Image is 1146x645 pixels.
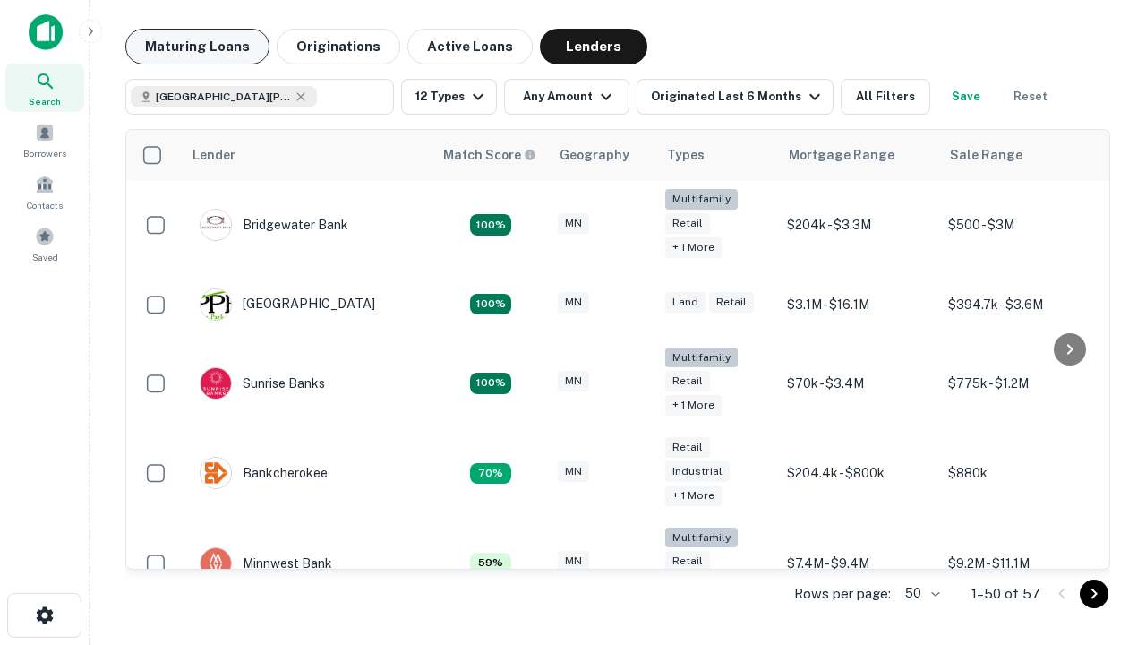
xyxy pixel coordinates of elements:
p: 1–50 of 57 [971,583,1040,605]
th: Capitalize uses an advanced AI algorithm to match your search with the best lender. The match sco... [432,130,549,180]
th: Sale Range [939,130,1100,180]
div: Matching Properties: 6, hasApolloMatch: undefined [470,553,511,574]
div: Sale Range [950,144,1022,166]
span: Borrowers [23,146,66,160]
div: + 1 more [665,237,722,258]
div: Bridgewater Bank [200,209,348,241]
td: $9.2M - $11.1M [939,519,1100,609]
td: $500 - $3M [939,180,1100,271]
button: Originations [277,29,400,64]
td: $880k [939,428,1100,519]
div: Matching Properties: 10, hasApolloMatch: undefined [470,294,511,315]
div: MN [558,213,589,234]
button: Maturing Loans [125,29,269,64]
div: Retail [709,292,754,313]
td: $3.1M - $16.1M [778,271,939,339]
a: Saved [5,219,84,268]
img: capitalize-icon.png [29,14,63,50]
div: Multifamily [665,348,738,368]
p: Rows per page: [794,583,891,605]
div: Retail [665,371,710,391]
img: picture [201,458,231,488]
div: Matching Properties: 7, hasApolloMatch: undefined [470,463,511,485]
span: Contacts [27,198,63,212]
div: Industrial [665,461,730,482]
div: [GEOGRAPHIC_DATA] [200,288,375,321]
div: Types [667,144,705,166]
div: MN [558,551,589,572]
td: $7.4M - $9.4M [778,519,939,609]
a: Search [5,64,84,112]
button: Lenders [540,29,647,64]
img: picture [201,210,231,240]
div: MN [558,371,589,391]
div: Sunrise Banks [200,367,325,400]
div: Multifamily [665,189,738,210]
div: Originated Last 6 Months [651,86,825,107]
a: Contacts [5,168,84,216]
td: $394.7k - $3.6M [939,271,1100,339]
h6: Match Score [443,145,533,165]
div: MN [558,461,589,482]
th: Types [656,130,778,180]
a: Borrowers [5,116,84,164]
button: Active Loans [407,29,533,64]
button: All Filters [841,79,930,115]
div: Retail [665,437,710,458]
div: Retail [665,551,710,572]
button: 12 Types [401,79,497,115]
button: Originated Last 6 Months [637,79,834,115]
img: picture [201,368,231,399]
div: Bankcherokee [200,457,328,489]
th: Lender [182,130,432,180]
button: Any Amount [504,79,629,115]
td: $204.4k - $800k [778,428,939,519]
img: picture [201,548,231,579]
td: $70k - $3.4M [778,339,939,429]
span: Saved [32,250,58,264]
div: Capitalize uses an advanced AI algorithm to match your search with the best lender. The match sco... [443,145,536,165]
div: Geography [560,144,629,166]
div: Retail [665,213,710,234]
div: + 1 more [665,486,722,506]
div: Matching Properties: 18, hasApolloMatch: undefined [470,214,511,236]
div: Multifamily [665,528,738,548]
div: MN [558,292,589,313]
button: Save your search to get updates of matches that match your search criteria. [937,79,995,115]
button: Reset [1002,79,1059,115]
td: $204k - $3.3M [778,180,939,271]
div: 50 [898,580,943,606]
div: Lender [192,144,235,166]
div: Matching Properties: 14, hasApolloMatch: undefined [470,373,511,394]
div: + 1 more [665,395,722,416]
iframe: Chat Widget [1056,502,1146,588]
th: Mortgage Range [778,130,939,180]
td: $775k - $1.2M [939,339,1100,429]
div: Mortgage Range [789,144,894,166]
div: Minnwest Bank [200,547,332,580]
span: Search [29,94,61,108]
th: Geography [549,130,656,180]
span: [GEOGRAPHIC_DATA][PERSON_NAME], [GEOGRAPHIC_DATA], [GEOGRAPHIC_DATA] [156,89,290,105]
button: Go to next page [1080,580,1108,608]
div: Land [665,292,706,313]
img: picture [201,289,231,320]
